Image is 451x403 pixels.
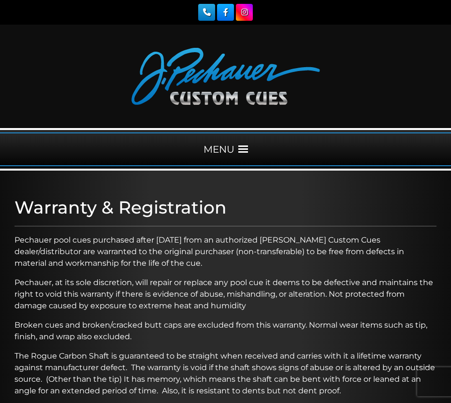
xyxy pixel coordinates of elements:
[131,48,320,105] img: Pechauer Custom Cues
[15,234,436,269] p: Pechauer pool cues purchased after [DATE] from an authorized [PERSON_NAME] Custom Cues dealer/dis...
[15,319,436,343] p: Broken cues and broken/cracked butt caps are excluded from this warranty. Normal wear items such ...
[15,350,436,397] p: The Rogue Carbon Shaft is guaranteed to be straight when received and carries with it a lifetime ...
[15,197,436,218] h1: Warranty & Registration
[15,277,436,312] p: Pechauer, at its sole discretion, will repair or replace any pool cue it deems to be defective an...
